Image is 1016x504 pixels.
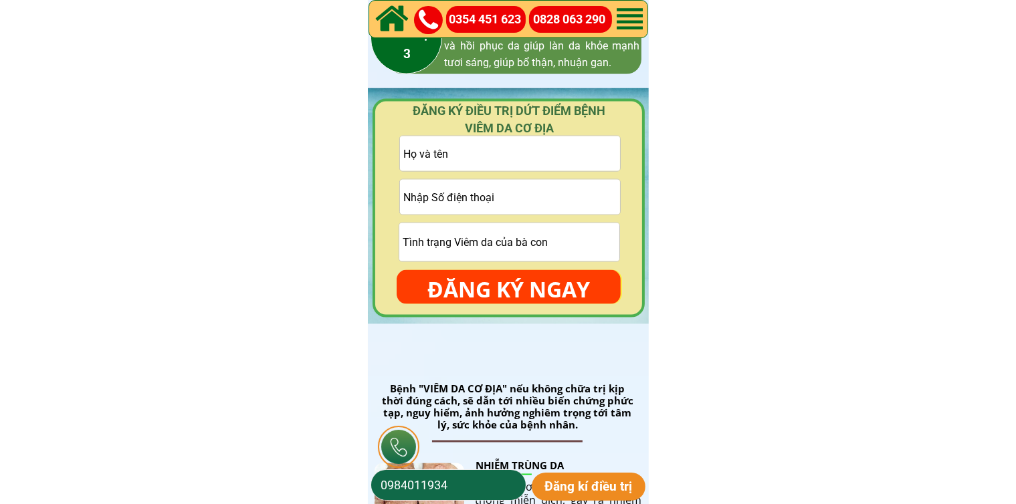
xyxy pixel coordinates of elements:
[400,180,620,215] input: Vui lòng nhập ĐÚNG SỐ ĐIỆN THOẠI
[340,24,474,65] h3: GIAI ĐOẠN 3
[533,10,613,29] a: 0828 063 290
[445,22,640,69] span: Nâng cao hệ miễn dịch, tăng độ đàn hồi và hồi phục da giúp làn da khỏe mạnh tươi sáng, giúp bổ th...
[397,270,621,309] p: ĐĂNG KÝ NGAY
[379,382,636,430] div: Bệnh "VIÊM DA CƠ ĐỊA" nếu không chữa trị kịp thời đúng cách, sẽ dẫn tới nhiều biến chứng phức tạp...
[532,473,646,501] p: Đăng kí điều trị
[377,470,520,500] input: Số điện thoại
[394,102,625,136] h4: ĐĂNG KÝ ĐIỀU TRỊ DỨT ĐIỂM BỆNH VIÊM DA CƠ ĐỊA
[399,223,619,261] input: Tình trạng Viêm da của bà con
[449,10,528,29] a: 0354 451 623
[400,136,620,171] input: Họ và tên
[476,459,620,473] h2: NHIỄM TRÙNG DA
